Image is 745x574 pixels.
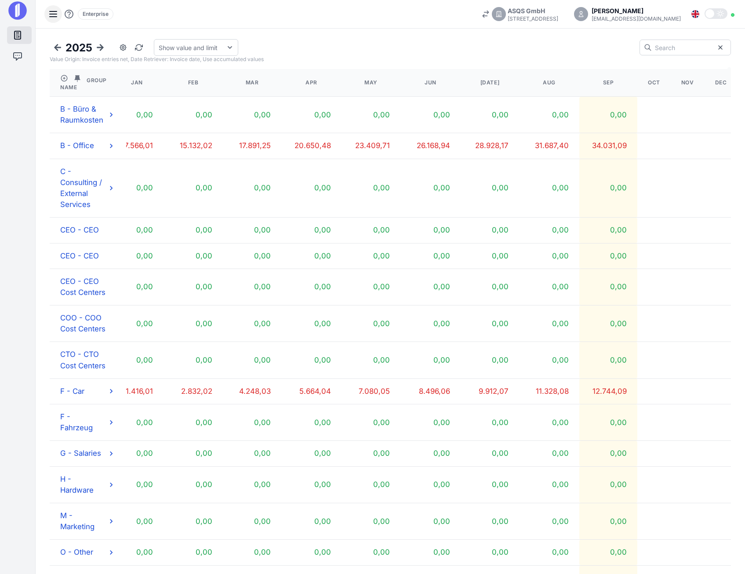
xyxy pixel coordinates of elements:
[136,547,153,558] span: 0,00
[590,79,627,86] div: Sep
[314,448,331,459] span: 0,00
[60,448,101,459] span: G - Salaries
[492,318,509,329] span: 0,00
[610,417,627,428] span: 0,00
[552,547,569,558] span: 0,00
[299,386,331,397] span: 5.664,04
[196,448,212,459] span: 0,00
[373,182,390,193] span: 0,00
[433,251,450,262] span: 0,00
[373,225,390,236] span: 0,00
[254,547,271,558] span: 0,00
[610,479,627,490] span: 0,00
[492,355,509,366] span: 0,00
[92,40,108,55] button: Next year
[196,318,212,329] span: 0,00
[196,251,212,262] span: 0,00
[180,140,212,151] span: 15.132,02
[552,479,569,490] span: 0,00
[78,8,113,20] div: Enterprise
[419,386,450,397] span: 8.496,06
[60,166,103,211] span: C - Consulting / External Services
[196,225,212,236] span: 0,00
[373,355,390,366] span: 0,00
[254,182,271,193] span: 0,00
[254,109,271,120] span: 0,00
[508,15,558,22] div: [STREET_ADDRESS]
[78,10,113,17] a: Enterprise
[373,516,390,527] span: 0,00
[136,318,153,329] span: 0,00
[433,225,450,236] span: 0,00
[592,6,681,15] div: [PERSON_NAME]
[552,516,569,527] span: 0,00
[174,79,212,86] div: Feb
[552,355,569,366] span: 0,00
[136,448,153,459] span: 0,00
[136,281,153,292] span: 0,00
[294,140,331,151] span: 20.650,48
[136,417,153,428] span: 0,00
[530,79,569,86] div: Aug
[610,225,627,236] span: 0,00
[691,10,699,18] img: Flag_en.svg
[552,182,569,193] span: 0,00
[254,516,271,527] span: 0,00
[433,109,450,120] span: 0,00
[433,355,450,366] span: 0,00
[610,251,627,262] span: 0,00
[136,109,153,120] span: 0,00
[196,479,212,490] span: 0,00
[492,479,509,490] span: 0,00
[314,225,331,236] span: 0,00
[60,276,112,298] span: CEO - CEO Cost Centers
[373,318,390,329] span: 0,00
[124,140,153,151] span: 7.566,01
[60,386,84,397] span: F - Car
[60,312,112,334] span: COO - COO Cost Centers
[355,140,390,151] span: 23.409,71
[373,448,390,459] span: 0,00
[592,386,627,397] span: 12.744,09
[433,417,450,428] span: 0,00
[136,251,153,262] span: 0,00
[314,479,331,490] span: 0,00
[196,547,212,558] span: 0,00
[433,547,450,558] span: 0,00
[239,386,271,397] span: 4.248,03
[592,140,627,151] span: 34.031,09
[610,355,627,366] span: 0,00
[471,79,509,86] div: [DATE]
[433,516,450,527] span: 0,00
[552,225,569,236] span: 0,00
[254,355,271,366] span: 0,00
[552,251,569,262] span: 0,00
[314,355,331,366] span: 0,00
[373,479,390,490] span: 0,00
[610,547,627,558] span: 0,00
[60,411,103,433] span: F - Fahrzeug
[552,109,569,120] span: 0,00
[254,448,271,459] span: 0,00
[196,516,212,527] span: 0,00
[254,479,271,490] span: 0,00
[715,79,727,86] div: Dec
[65,41,92,54] span: 2025
[433,318,450,329] span: 0,00
[136,182,153,193] span: 0,00
[50,56,731,63] div: Value Origin: Invoice entries net, Date Retriever: Invoice date, Use accumulated values
[196,281,212,292] span: 0,00
[136,225,153,236] span: 0,00
[60,251,99,262] span: CEO - CEO
[60,74,116,91] div: Group name
[535,140,569,151] span: 31.687,40
[731,13,734,17] div: Online
[552,448,569,459] span: 0,00
[314,318,331,329] span: 0,00
[552,417,569,428] span: 0,00
[60,225,99,236] span: CEO - CEO
[196,417,212,428] span: 0,00
[475,140,509,151] span: 28.928,17
[196,355,212,366] span: 0,00
[126,386,153,397] span: 1.416,01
